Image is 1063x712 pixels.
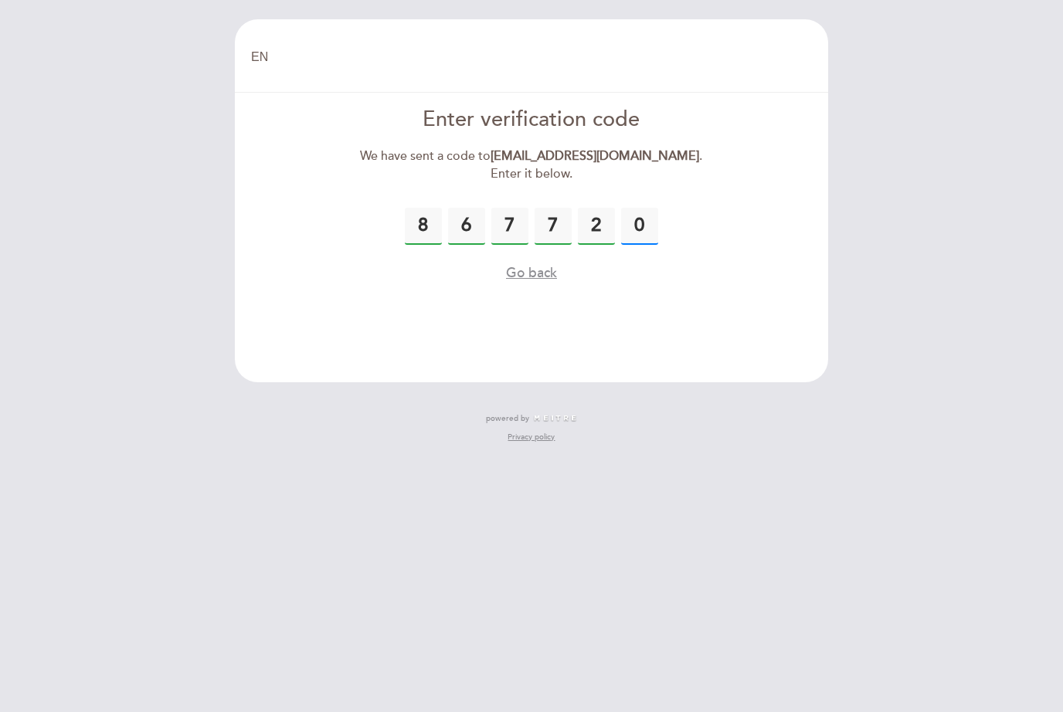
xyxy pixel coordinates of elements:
[578,208,615,245] input: 0
[491,208,528,245] input: 0
[486,413,577,424] a: powered by
[508,432,555,442] a: Privacy policy
[448,208,485,245] input: 0
[533,415,577,422] img: MEITRE
[506,263,557,283] button: Go back
[405,208,442,245] input: 0
[486,413,529,424] span: powered by
[355,105,709,135] div: Enter verification code
[535,208,572,245] input: 0
[491,148,699,164] strong: [EMAIL_ADDRESS][DOMAIN_NAME]
[621,208,658,245] input: 0
[355,147,709,183] div: We have sent a code to . Enter it below.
